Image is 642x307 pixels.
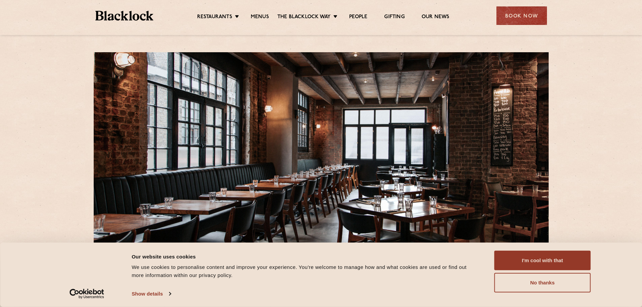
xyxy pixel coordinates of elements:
[251,14,269,21] a: Menus
[496,6,547,25] div: Book Now
[277,14,331,21] a: The Blacklock Way
[132,252,479,260] div: Our website uses cookies
[494,251,591,270] button: I'm cool with that
[197,14,232,21] a: Restaurants
[422,14,450,21] a: Our News
[132,289,171,299] a: Show details
[349,14,367,21] a: People
[57,289,116,299] a: Usercentrics Cookiebot - opens in a new window
[95,11,154,21] img: BL_Textured_Logo-footer-cropped.svg
[384,14,404,21] a: Gifting
[132,263,479,279] div: We use cookies to personalise content and improve your experience. You're welcome to manage how a...
[494,273,591,293] button: No thanks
